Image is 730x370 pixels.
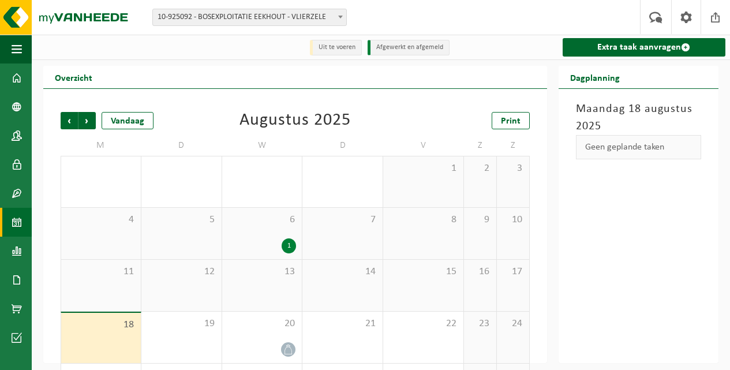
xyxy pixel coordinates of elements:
[228,214,297,226] span: 6
[470,317,491,330] span: 23
[501,117,521,126] span: Print
[559,66,631,88] h2: Dagplanning
[497,135,530,156] td: Z
[308,214,377,226] span: 7
[503,266,523,278] span: 17
[503,214,523,226] span: 10
[470,266,491,278] span: 16
[368,40,450,55] li: Afgewerkt en afgemeld
[147,214,216,226] span: 5
[43,66,104,88] h2: Overzicht
[141,135,222,156] td: D
[470,162,491,175] span: 2
[308,266,377,278] span: 14
[576,100,702,135] h3: Maandag 18 augustus 2025
[389,317,458,330] span: 22
[470,214,491,226] span: 9
[102,112,154,129] div: Vandaag
[282,238,296,253] div: 1
[383,135,464,156] td: V
[78,112,96,129] span: Volgende
[503,317,523,330] span: 24
[228,317,297,330] span: 20
[239,112,351,129] div: Augustus 2025
[67,266,135,278] span: 11
[61,112,78,129] span: Vorige
[67,214,135,226] span: 4
[503,162,523,175] span: 3
[492,112,530,129] a: Print
[576,135,702,159] div: Geen geplande taken
[302,135,383,156] td: D
[228,266,297,278] span: 13
[147,317,216,330] span: 19
[389,214,458,226] span: 8
[464,135,497,156] td: Z
[308,317,377,330] span: 21
[310,40,362,55] li: Uit te voeren
[563,38,726,57] a: Extra taak aanvragen
[222,135,303,156] td: W
[389,266,458,278] span: 15
[152,9,347,26] span: 10-925092 - BOSEXPLOITATIE EEKHOUT - VLIERZELE
[153,9,346,25] span: 10-925092 - BOSEXPLOITATIE EEKHOUT - VLIERZELE
[67,319,135,331] span: 18
[147,266,216,278] span: 12
[61,135,141,156] td: M
[389,162,458,175] span: 1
